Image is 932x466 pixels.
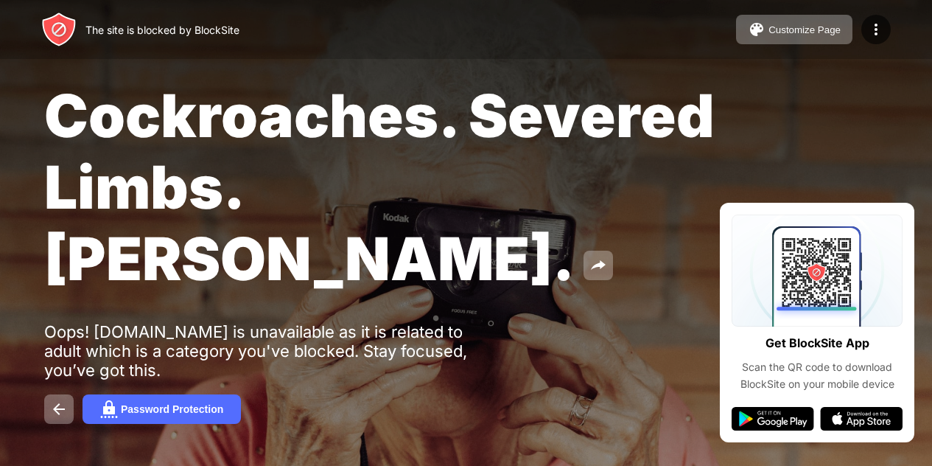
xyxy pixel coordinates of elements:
img: password.svg [100,400,118,418]
img: header-logo.svg [41,12,77,47]
img: pallet.svg [748,21,765,38]
div: The site is blocked by BlockSite [85,24,239,36]
img: share.svg [589,257,607,274]
div: Password Protection [121,403,223,415]
button: Password Protection [83,394,241,424]
span: Cockroaches. Severed Limbs. [PERSON_NAME]. [44,80,715,294]
img: menu-icon.svg [867,21,885,38]
div: Oops! [DOMAIN_NAME] is unavailable as it is related to adult which is a category you've blocked. ... [44,322,500,380]
img: back.svg [50,400,68,418]
div: Customize Page [768,24,841,35]
button: Customize Page [736,15,852,44]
